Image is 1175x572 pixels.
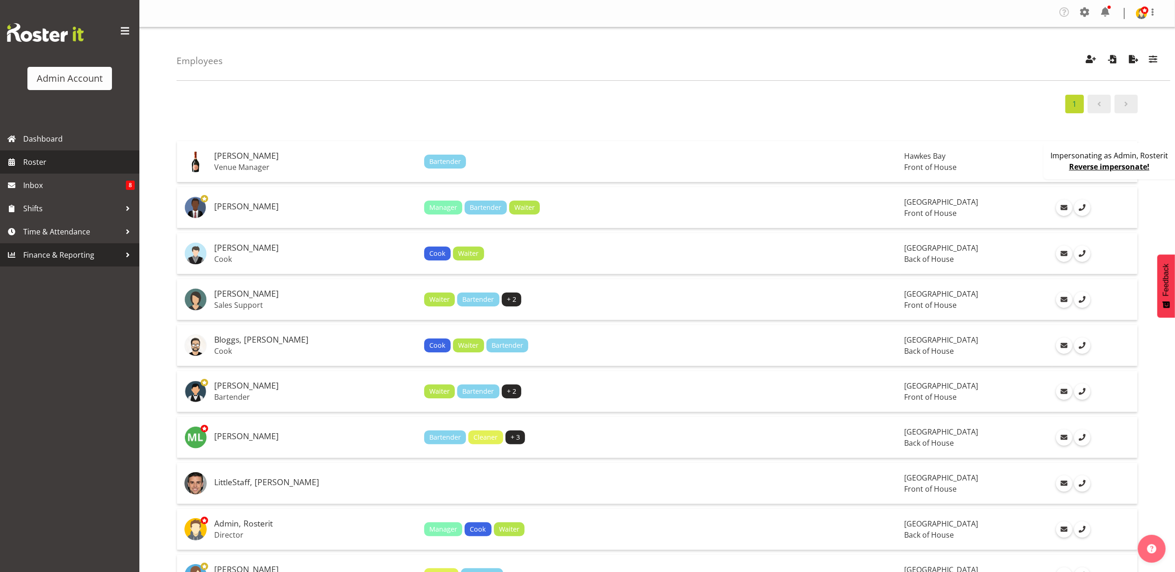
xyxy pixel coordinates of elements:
[126,181,135,190] span: 8
[1056,383,1072,400] a: Email Employee
[904,197,978,207] span: [GEOGRAPHIC_DATA]
[904,392,957,402] span: Front of House
[904,530,954,540] span: Back of House
[1136,8,1147,19] img: admin-rosteritf9cbda91fdf824d97c9d6345b1f660ea.png
[214,519,417,528] h5: Admin, Rosterit
[507,386,516,396] span: + 2
[1074,429,1090,446] a: Call Employee
[904,243,978,253] span: [GEOGRAPHIC_DATA]
[429,340,446,351] span: Cook
[1074,383,1090,400] a: Call Employee
[214,432,417,441] h5: [PERSON_NAME]
[904,151,945,161] span: Hawkes Bay
[214,162,417,172] p: Venue Manager
[458,248,479,259] span: Waiter
[904,300,957,310] span: Front of House
[492,340,523,351] span: Bartender
[514,202,535,213] span: Waiter
[1115,95,1138,113] a: Page 2.
[184,426,207,448] img: mike-little11059.jpg
[473,432,498,442] span: Cleaner
[1074,246,1090,262] a: Call Employee
[429,386,450,396] span: Waiter
[1074,292,1090,308] a: Call Employee
[904,289,978,299] span: [GEOGRAPHIC_DATA]
[904,427,978,437] span: [GEOGRAPHIC_DATA]
[429,294,450,305] span: Waiter
[904,484,957,494] span: Front of House
[1074,200,1090,216] a: Call Employee
[184,288,207,311] img: schwer-carlyab69f7ee6a4be7601e7f81c3b87cd41c.png
[1056,521,1072,538] a: Email Employee
[184,518,207,540] img: admin-rosteritf9cbda91fdf824d97c9d6345b1f660ea.png
[904,519,978,529] span: [GEOGRAPHIC_DATA]
[1056,292,1072,308] a: Email Employee
[1147,544,1156,553] img: help-xxl-2.png
[184,196,207,219] img: black-ianbbb17ca7de4945c725cbf0de5c0c82ee.png
[214,381,417,390] h5: [PERSON_NAME]
[429,248,446,259] span: Cook
[904,254,954,264] span: Back of House
[511,432,520,442] span: + 3
[1103,51,1122,71] button: Import Employees
[1162,264,1170,296] span: Feedback
[214,300,417,310] p: Sales Support
[1124,51,1143,71] button: Export Employees
[184,472,207,494] img: littlestaff-mikebc47d224eb4882d73383c95184d49914.png
[23,155,135,169] span: Roster
[184,334,207,357] img: bloggs-joe87d083c31196ac9d24e57097d58c57ab.png
[904,438,954,448] span: Back of House
[23,201,121,215] span: Shifts
[184,150,207,173] img: bush-becky1d0cec1ee6ad7866dd00d3afec1490f4.png
[1069,162,1149,172] a: Reverse impersonate!
[214,392,417,402] p: Bartender
[184,242,207,265] img: smith-fred5cb75b6698732e3ea62c93ac23fc4902.png
[470,202,501,213] span: Bartender
[1056,200,1072,216] a: Email Employee
[23,225,121,239] span: Time & Attendance
[23,132,135,146] span: Dashboard
[429,524,457,534] span: Manager
[904,473,978,483] span: [GEOGRAPHIC_DATA]
[214,346,417,356] p: Cook
[1050,150,1168,161] p: Impersonating as Admin, Rosterit
[23,248,121,262] span: Finance & Reporting
[429,432,461,442] span: Bartender
[7,23,84,42] img: Rosterit website logo
[458,340,479,351] span: Waiter
[214,151,417,161] h5: [PERSON_NAME]
[904,346,954,356] span: Back of House
[462,294,494,305] span: Bartender
[214,335,417,344] h5: Bloggs, [PERSON_NAME]
[429,202,457,213] span: Manager
[904,162,957,172] span: Front of House
[214,202,417,211] h5: [PERSON_NAME]
[214,243,417,253] h5: [PERSON_NAME]
[37,71,103,85] div: Admin Account
[904,335,978,345] span: [GEOGRAPHIC_DATA]
[1074,338,1090,354] a: Call Employee
[904,381,978,391] span: [GEOGRAPHIC_DATA]
[904,208,957,218] span: Front of House
[1157,254,1175,318] button: Feedback - Show survey
[462,386,494,396] span: Bartender
[214,289,417,299] h5: [PERSON_NAME]
[1088,95,1111,113] a: Page 0.
[1074,521,1090,538] a: Call Employee
[507,294,516,305] span: + 2
[499,524,519,534] span: Waiter
[1056,429,1072,446] a: Email Employee
[214,478,417,487] h5: LittleStaff, [PERSON_NAME]
[1056,246,1072,262] a: Email Employee
[23,178,126,192] span: Inbox
[429,156,461,167] span: Bartender
[1074,475,1090,492] a: Call Employee
[214,254,417,264] p: Cook
[184,380,207,403] img: wu-kevin5aaed71ed01d5805973613cd15694a89.png
[1143,51,1163,71] button: Filter Employees
[1081,51,1101,71] button: Create Employees
[177,56,223,66] h4: Employees
[470,524,486,534] span: Cook
[1056,475,1072,492] a: Email Employee
[1056,338,1072,354] a: Email Employee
